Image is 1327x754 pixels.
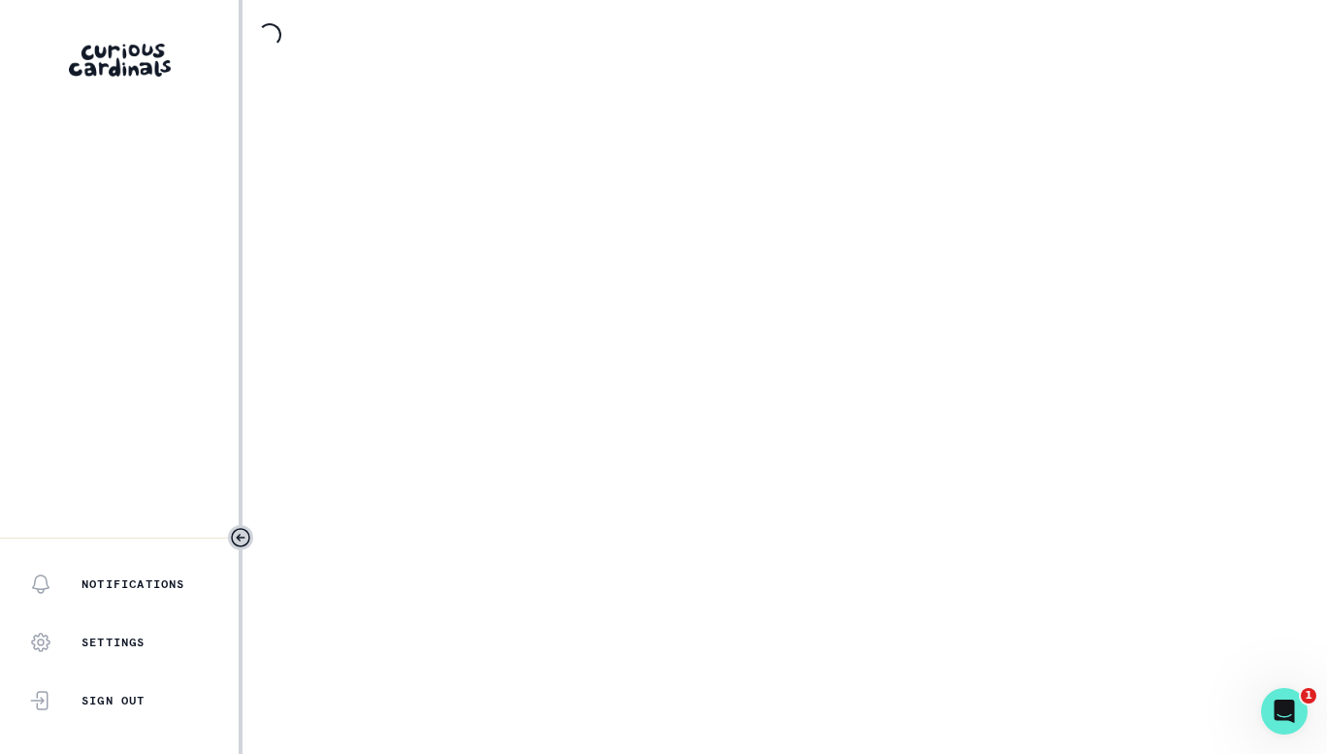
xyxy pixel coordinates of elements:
button: Toggle sidebar [228,525,253,550]
p: Notifications [81,576,185,592]
img: Curious Cardinals Logo [69,44,171,77]
p: Sign Out [81,693,146,708]
span: 1 [1301,688,1316,704]
p: Settings [81,635,146,650]
iframe: Intercom live chat [1261,688,1308,735]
